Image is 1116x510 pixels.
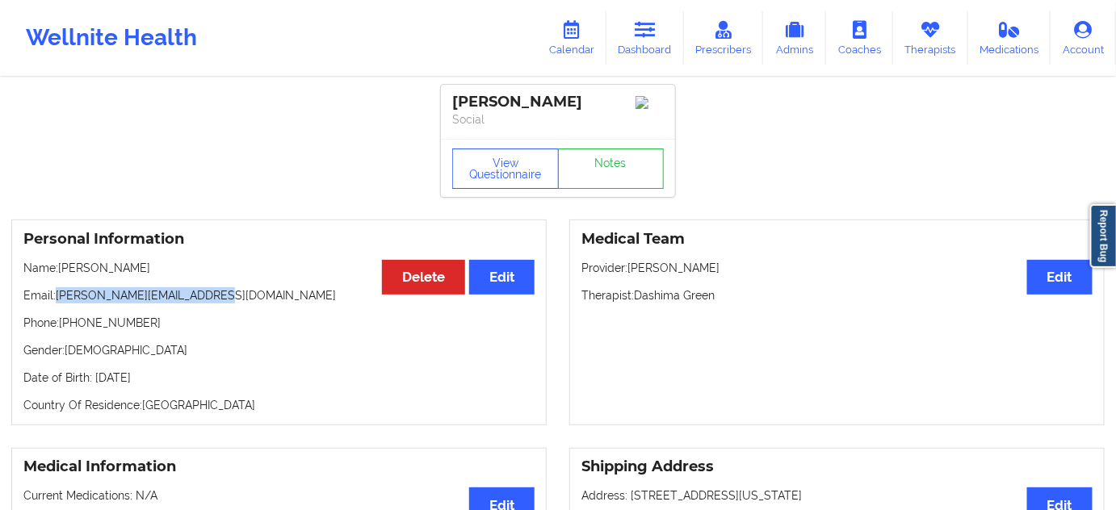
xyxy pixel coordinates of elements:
h3: Medical Team [581,230,1093,249]
p: Address: [STREET_ADDRESS][US_STATE] [581,487,1093,504]
a: Coaches [826,11,893,65]
h3: Medical Information [23,458,535,476]
p: Phone: [PHONE_NUMBER] [23,315,535,331]
button: View Questionnaire [452,148,559,189]
p: Email: [PERSON_NAME][EMAIL_ADDRESS][DOMAIN_NAME] [23,287,535,303]
a: Prescribers [684,11,764,65]
a: Therapists [893,11,968,65]
a: Notes [558,148,665,189]
button: Edit [1027,260,1093,295]
p: Country Of Residence: [GEOGRAPHIC_DATA] [23,397,535,413]
a: Account [1051,11,1116,65]
img: Image%2Fplaceholer-image.png [636,96,664,109]
p: Social [452,111,664,127]
p: Gender: [DEMOGRAPHIC_DATA] [23,342,535,358]
h3: Personal Information [23,230,535,249]
a: Calendar [537,11,606,65]
a: Dashboard [606,11,684,65]
div: [PERSON_NAME] [452,93,664,111]
p: Provider: [PERSON_NAME] [581,260,1093,276]
a: Admins [763,11,826,65]
p: Current Medications: N/A [23,487,535,504]
button: Edit [469,260,535,295]
p: Therapist: Dashima Green [581,287,1093,303]
p: Date of Birth: [DATE] [23,370,535,386]
a: Medications [968,11,1051,65]
button: Delete [382,260,465,295]
h3: Shipping Address [581,458,1093,476]
p: Name: [PERSON_NAME] [23,260,535,276]
a: Report Bug [1090,204,1116,268]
